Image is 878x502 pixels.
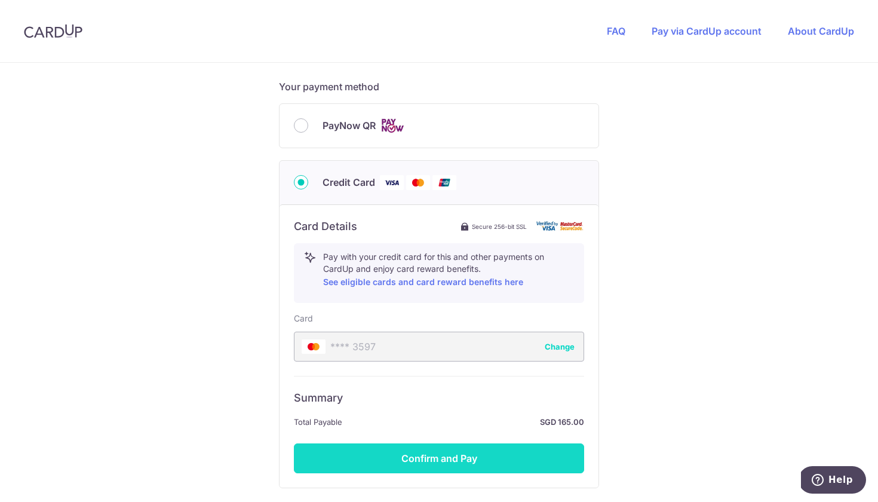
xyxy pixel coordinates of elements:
a: Pay via CardUp account [652,25,762,37]
strong: SGD 165.00 [347,415,584,429]
h6: Summary [294,391,584,405]
span: Credit Card [323,175,375,189]
a: See eligible cards and card reward benefits here [323,277,523,287]
img: Union Pay [432,175,456,190]
div: Credit Card Visa Mastercard Union Pay [294,175,584,190]
h6: Card Details [294,219,357,234]
a: FAQ [607,25,625,37]
label: Card [294,313,313,325]
img: CardUp [24,24,82,38]
a: About CardUp [788,25,854,37]
p: Pay with your credit card for this and other payments on CardUp and enjoy card reward benefits. [323,251,574,289]
div: PayNow QR Cards logo [294,118,584,133]
iframe: Opens a widget where you can find more information [801,466,866,496]
img: Cards logo [380,118,404,133]
img: Visa [380,175,404,190]
span: PayNow QR [323,118,376,133]
button: Change [545,341,575,353]
img: card secure [536,221,584,231]
img: Mastercard [406,175,430,190]
span: Total Payable [294,415,342,429]
button: Confirm and Pay [294,443,584,473]
h5: Your payment method [279,79,599,94]
span: Secure 256-bit SSL [472,222,527,231]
